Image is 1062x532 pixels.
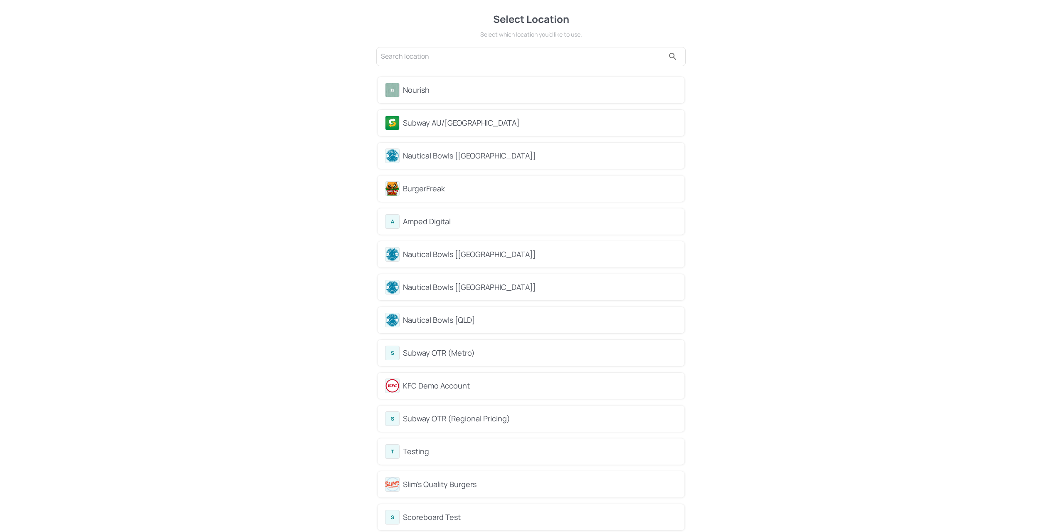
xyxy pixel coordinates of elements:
input: Search location [381,50,664,63]
div: A [385,214,400,229]
img: avatar [385,149,399,163]
div: BurgerFreak [403,183,677,194]
div: S [385,510,400,525]
img: avatar [385,379,399,393]
div: Nautical Bowls [QLD] [403,314,677,326]
img: avatar [385,313,399,327]
div: Nautical Bowls [[GEOGRAPHIC_DATA]] [403,282,677,293]
img: avatar [385,247,399,261]
img: avatar [385,182,399,195]
div: T [385,444,400,459]
div: Amped Digital [403,216,677,227]
div: Nautical Bowls [[GEOGRAPHIC_DATA]] [403,150,677,161]
img: avatar [385,116,399,130]
div: Scoreboard Test [403,512,677,523]
div: Select Location [375,12,687,27]
div: Testing [403,446,677,457]
img: avatar [385,478,399,491]
img: avatar [385,83,399,97]
div: S [385,346,400,360]
div: Nautical Bowls [[GEOGRAPHIC_DATA]] [403,249,677,260]
div: S [385,411,400,426]
img: avatar [385,280,399,294]
div: Nourish [403,84,677,96]
button: search [664,48,681,65]
div: Slim's Quality Burgers [403,479,677,490]
div: Subway AU/[GEOGRAPHIC_DATA] [403,117,677,129]
div: Select which location you’d like to use. [375,30,687,39]
div: KFC Demo Account [403,380,677,391]
div: Subway OTR (Regional Pricing) [403,413,677,424]
div: Subway OTR (Metro) [403,347,677,359]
